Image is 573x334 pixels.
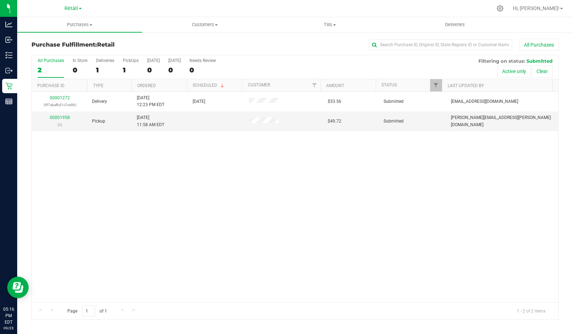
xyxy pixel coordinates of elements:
[326,83,344,88] a: Amount
[93,83,103,88] a: Type
[5,52,13,59] inline-svg: Inventory
[61,305,113,316] span: Page of 1
[3,306,14,325] p: 05:16 PM EDT
[193,83,225,88] a: Scheduled
[168,58,181,63] div: [DATE]
[448,83,484,88] a: Last Updated By
[168,66,181,74] div: 0
[328,118,341,125] span: $49.72
[268,22,392,28] span: Tills
[511,305,551,316] span: 1 - 2 of 2 items
[430,79,442,91] a: Filter
[36,101,83,108] p: (9f7abafbd1c7ce9b)
[7,277,29,298] iframe: Resource center
[142,17,267,32] a: Customers
[496,5,505,12] div: Manage settings
[147,66,160,74] div: 0
[82,305,95,316] input: 1
[96,66,114,74] div: 1
[532,65,553,77] button: Clear
[137,83,156,88] a: Ordered
[369,39,512,50] input: Search Purchase ID, Original ID, State Registry ID or Customer Name...
[5,36,13,43] inline-svg: Inbound
[64,5,78,11] span: Retail
[5,67,13,74] inline-svg: Outbound
[5,21,13,28] inline-svg: Analytics
[267,17,392,32] a: Tills
[519,39,559,51] button: All Purchases
[17,22,142,28] span: Purchases
[478,58,525,64] span: Filtering on status:
[526,58,553,64] span: Submitted
[143,22,267,28] span: Customers
[17,17,142,32] a: Purchases
[137,95,164,108] span: [DATE] 12:23 PM EDT
[37,83,64,88] a: Purchase ID
[393,17,517,32] a: Deliveries
[97,41,115,48] span: Retail
[137,114,164,128] span: [DATE] 11:58 AM EDT
[147,58,160,63] div: [DATE]
[308,79,320,91] a: Filter
[3,325,14,331] p: 09/23
[328,98,341,105] span: $53.56
[451,98,518,105] span: [EMAIL_ADDRESS][DOMAIN_NAME]
[435,22,475,28] span: Deliveries
[189,66,216,74] div: 0
[73,66,87,74] div: 0
[513,5,559,11] span: Hi, [PERSON_NAME]!
[189,58,216,63] div: Needs Review
[92,118,105,125] span: Pickup
[497,65,531,77] button: Active only
[73,58,87,63] div: In Store
[384,98,404,105] span: Submitted
[36,121,83,128] p: (1)
[50,95,70,100] a: 00001272
[451,114,554,128] span: [PERSON_NAME][EMAIL_ADDRESS][PERSON_NAME][DOMAIN_NAME]
[50,115,70,120] a: 00001958
[38,66,64,74] div: 2
[38,58,64,63] div: All Purchases
[5,98,13,105] inline-svg: Reports
[248,82,270,87] a: Customer
[123,66,139,74] div: 1
[96,58,114,63] div: Deliveries
[193,98,205,105] span: [DATE]
[92,98,107,105] span: Delivery
[123,58,139,63] div: PickUps
[32,42,207,48] h3: Purchase Fulfillment:
[5,82,13,90] inline-svg: Retail
[381,82,397,87] a: Status
[384,118,404,125] span: Submitted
